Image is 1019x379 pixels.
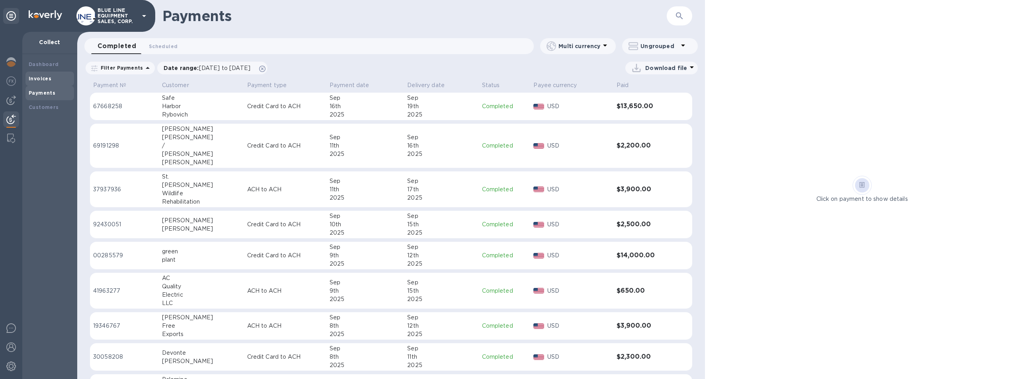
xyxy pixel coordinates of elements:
[93,322,156,330] p: 19346767
[330,243,401,251] div: Sep
[330,313,401,322] div: Sep
[162,198,241,206] div: Rehabilitation
[29,10,62,20] img: Logo
[330,344,401,353] div: Sep
[162,8,667,24] h1: Payments
[330,150,401,158] div: 2025
[199,65,250,71] span: [DATE] to [DATE]
[162,189,241,198] div: Wildlife
[247,251,323,260] p: Credit Card to ACH
[407,142,475,150] div: 16th
[93,185,156,194] p: 37937936
[162,133,241,142] div: [PERSON_NAME]
[617,103,672,110] h3: $13,650.00
[162,282,241,291] div: Quality
[330,194,401,202] div: 2025
[533,104,544,109] img: USD
[330,278,401,287] div: Sep
[29,38,71,46] p: Collect
[617,142,672,150] h3: $2,200.00
[617,221,672,228] h3: $2,500.00
[330,133,401,142] div: Sep
[407,278,475,287] div: Sep
[330,142,401,150] div: 11th
[330,111,401,119] div: 2025
[547,251,610,260] p: USD
[407,260,475,268] div: 2025
[247,142,323,150] p: Credit Card to ACH
[247,322,323,330] p: ACH to ACH
[482,353,527,361] p: Completed
[330,229,401,237] div: 2025
[93,353,156,361] p: 30058208
[617,287,672,295] h3: $650.00
[98,8,137,24] p: BLUE LINE EQUIPMENT SALES, CORP.
[247,81,297,89] span: Payment type
[407,177,475,185] div: Sep
[162,247,241,256] div: green
[547,102,610,111] p: USD
[482,220,527,229] p: Completed
[533,354,544,360] img: USD
[330,220,401,229] div: 10th
[330,295,401,303] div: 2025
[330,102,401,111] div: 16th
[841,59,1019,379] iframe: Chat Widget
[162,357,241,365] div: [PERSON_NAME]
[482,322,527,330] p: Completed
[407,287,475,295] div: 15th
[93,102,156,111] p: 67668258
[162,158,241,167] div: [PERSON_NAME]
[164,64,254,72] p: Date range :
[330,81,380,89] span: Payment date
[162,274,241,282] div: AC
[617,81,629,89] p: Paid
[533,143,544,149] img: USD
[617,252,672,259] h3: $14,000.00
[547,322,610,330] p: USD
[162,150,241,158] div: [PERSON_NAME]
[330,287,401,295] div: 9th
[482,142,527,150] p: Completed
[29,61,59,67] b: Dashboard
[3,8,19,24] div: Unpin categories
[407,251,475,260] div: 12th
[407,243,475,251] div: Sep
[330,185,401,194] div: 11th
[162,330,241,338] div: Exports
[558,42,600,50] p: Multi currency
[162,102,241,111] div: Harbor
[330,260,401,268] div: 2025
[330,361,401,369] div: 2025
[617,186,672,193] h3: $3,900.00
[547,220,610,229] p: USD
[482,81,500,89] p: Status
[407,133,475,142] div: Sep
[617,81,639,89] span: Paid
[157,62,267,74] div: Date range:[DATE] to [DATE]
[482,287,527,295] p: Completed
[29,104,59,110] b: Customers
[162,225,241,233] div: [PERSON_NAME]
[533,222,544,227] img: USD
[93,81,137,89] span: Payment №
[162,349,241,357] div: Devonte
[533,323,544,329] img: USD
[407,220,475,229] div: 15th
[93,142,156,150] p: 69191298
[407,344,475,353] div: Sep
[162,181,241,189] div: [PERSON_NAME]
[547,142,610,150] p: USD
[407,229,475,237] div: 2025
[162,81,189,89] p: Customer
[547,287,610,295] p: USD
[533,81,587,89] span: Payee currency
[247,220,323,229] p: Credit Card to ACH
[407,150,475,158] div: 2025
[407,353,475,361] div: 11th
[330,322,401,330] div: 8th
[407,111,475,119] div: 2025
[98,41,136,52] span: Completed
[93,81,126,89] p: Payment №
[330,251,401,260] div: 9th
